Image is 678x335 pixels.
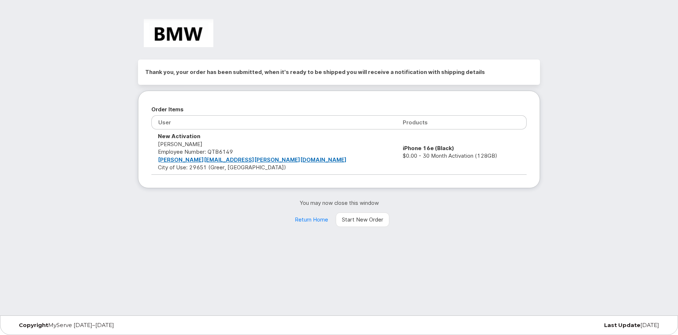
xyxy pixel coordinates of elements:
[158,133,200,140] strong: New Activation
[289,212,334,227] a: Return Home
[145,67,533,78] h2: Thank you, your order has been submitted, when it's ready to be shipped you will receive a notifi...
[336,212,389,227] a: Start New Order
[138,199,540,207] p: You may now close this window
[151,115,396,129] th: User
[158,148,233,155] span: Employee Number: QTB6149
[151,129,396,174] td: [PERSON_NAME] City of Use: 29651 (Greer, [GEOGRAPHIC_DATA])
[448,322,665,328] div: [DATE]
[151,104,527,115] h2: Order Items
[396,129,527,174] td: $0.00 - 30 Month Activation (128GB)
[396,115,527,129] th: Products
[158,156,347,163] a: [PERSON_NAME][EMAIL_ADDRESS][PERSON_NAME][DOMAIN_NAME]
[604,322,640,328] strong: Last Update
[19,322,48,328] strong: Copyright
[403,145,454,152] strong: iPhone 16e (Black)
[13,322,230,328] div: MyServe [DATE]–[DATE]
[144,19,213,47] img: BMW Manufacturing Co LLC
